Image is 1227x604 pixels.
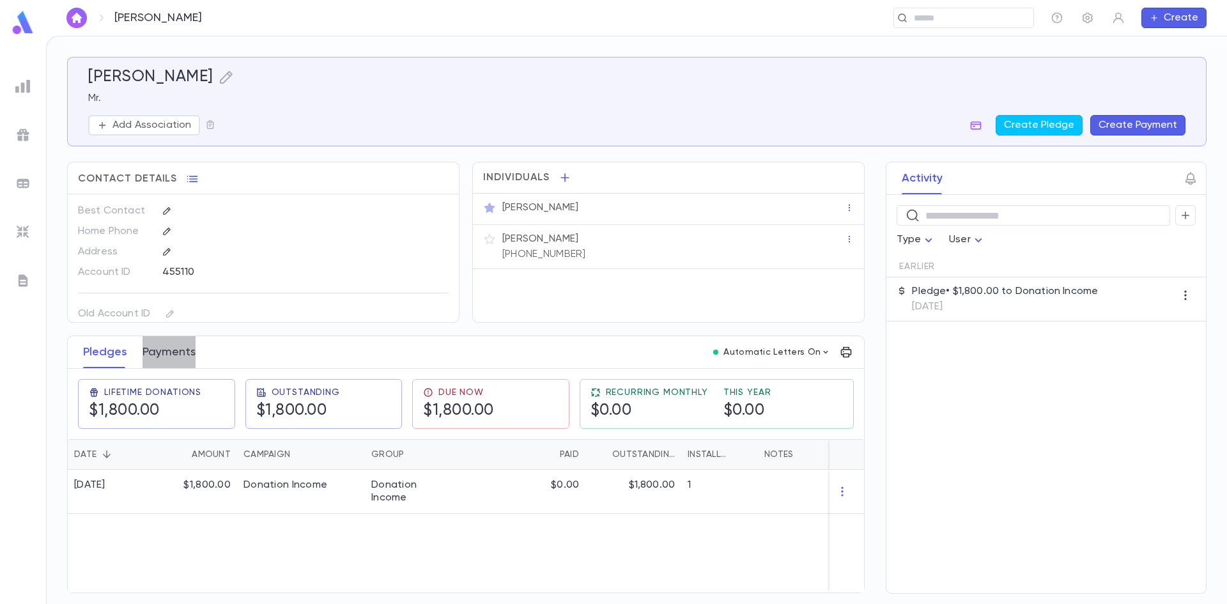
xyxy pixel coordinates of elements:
[290,444,311,465] button: Sort
[949,235,971,245] span: User
[10,10,36,35] img: logo
[708,343,836,361] button: Automatic Letters On
[912,300,1098,313] p: [DATE]
[688,439,731,470] div: Installments
[78,304,151,324] p: Old Account ID
[681,470,758,514] div: 1
[731,444,752,465] button: Sort
[606,387,708,398] span: Recurring Monthly
[723,347,821,357] p: Automatic Letters On
[154,470,237,514] div: $1,800.00
[585,439,681,470] div: Outstanding
[461,439,585,470] div: Paid
[192,439,231,470] div: Amount
[88,92,1185,105] p: Mr.
[243,439,290,470] div: Campaign
[78,221,151,242] p: Home Phone
[539,444,560,465] button: Sort
[723,387,771,398] span: This Year
[502,233,578,245] p: [PERSON_NAME]
[96,444,117,465] button: Sort
[88,68,213,87] h5: [PERSON_NAME]
[104,387,201,398] span: Lifetime Donations
[371,479,454,504] div: Donation Income
[69,13,84,23] img: home_white.a664292cf8c1dea59945f0da9f25487c.svg
[764,439,793,470] div: Notes
[502,201,578,214] p: [PERSON_NAME]
[1141,8,1207,28] button: Create
[902,162,943,194] button: Activity
[15,79,31,94] img: reports_grey.c525e4749d1bce6a11f5fe2a8de1b229.svg
[723,401,765,421] h5: $0.00
[74,479,105,492] div: [DATE]
[15,176,31,191] img: batches_grey.339ca447c9d9533ef1741baa751efc33.svg
[74,439,96,470] div: Date
[256,401,327,421] h5: $1,800.00
[272,387,340,398] span: Outstanding
[912,285,1098,298] p: Pledge • $1,800.00 to Donation Income
[899,261,935,272] span: Earlier
[78,201,151,221] p: Best Contact
[551,479,579,492] p: $0.00
[612,439,675,470] div: Outstanding
[78,173,177,185] span: Contact Details
[15,224,31,240] img: imports_grey.530a8a0e642e233f2baf0ef88e8c9fcb.svg
[89,401,160,421] h5: $1,800.00
[237,439,365,470] div: Campaign
[897,228,936,252] div: Type
[404,444,424,465] button: Sort
[243,479,327,492] div: Donation Income
[162,262,385,281] div: 455110
[365,439,461,470] div: Group
[112,119,191,132] p: Add Association
[438,387,484,398] span: Due Now
[78,242,151,262] p: Address
[502,248,585,261] p: [PHONE_NUMBER]
[68,439,154,470] div: Date
[483,171,550,184] span: Individuals
[171,444,192,465] button: Sort
[88,115,200,136] button: Add Association
[1090,115,1185,136] button: Create Payment
[15,127,31,143] img: campaigns_grey.99e729a5f7ee94e3726e6486bddda8f1.svg
[83,336,127,368] button: Pledges
[114,11,202,25] p: [PERSON_NAME]
[15,273,31,288] img: letters_grey.7941b92b52307dd3b8a917253454ce1c.svg
[560,439,579,470] div: Paid
[154,439,237,470] div: Amount
[681,439,758,470] div: Installments
[590,401,632,421] h5: $0.00
[949,228,986,252] div: User
[371,439,404,470] div: Group
[423,401,494,421] h5: $1,800.00
[78,262,151,283] p: Account ID
[897,235,921,245] span: Type
[629,479,675,492] p: $1,800.00
[996,115,1083,136] button: Create Pledge
[758,439,918,470] div: Notes
[143,336,196,368] button: Payments
[592,444,612,465] button: Sort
